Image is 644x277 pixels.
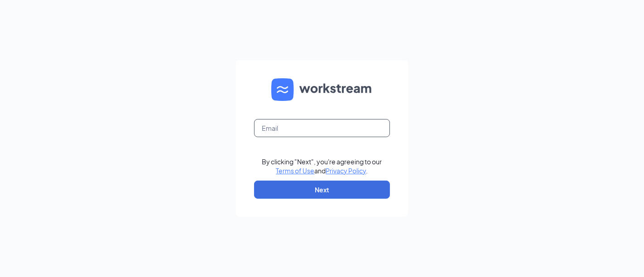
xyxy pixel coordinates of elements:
[254,181,390,199] button: Next
[254,119,390,137] input: Email
[262,157,382,175] div: By clicking "Next", you're agreeing to our and .
[276,167,315,175] a: Terms of Use
[326,167,366,175] a: Privacy Policy
[271,78,373,101] img: WS logo and Workstream text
